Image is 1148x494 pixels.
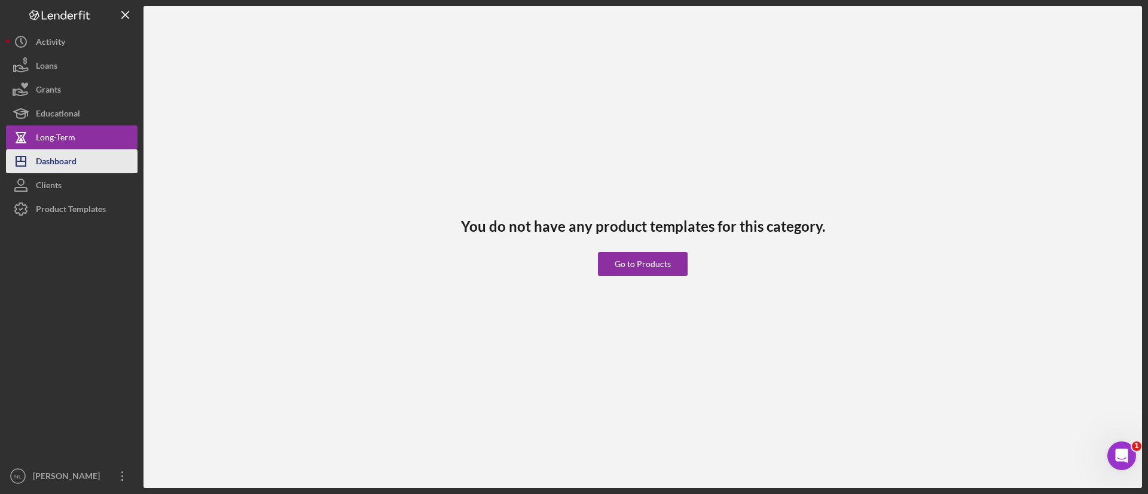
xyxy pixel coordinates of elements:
[30,464,108,491] div: [PERSON_NAME]
[14,473,22,480] text: NL
[36,78,61,105] div: Grants
[6,102,138,125] button: Educational
[36,173,62,200] div: Clients
[6,173,138,197] button: Clients
[461,218,825,235] h3: You do not have any product templates for this category.
[598,234,688,276] a: Go to Products
[6,30,138,54] button: Activity
[36,30,65,57] div: Activity
[36,54,57,81] div: Loans
[1132,441,1141,451] span: 1
[598,252,688,276] button: Go to Products
[1107,441,1136,470] iframe: Intercom live chat
[6,125,138,149] button: Long-Term
[6,78,138,102] button: Grants
[6,54,138,78] button: Loans
[6,464,138,488] button: NL[PERSON_NAME]
[36,197,106,224] div: Product Templates
[6,197,138,221] button: Product Templates
[6,149,138,173] button: Dashboard
[615,252,671,276] div: Go to Products
[36,102,80,128] div: Educational
[36,149,77,176] div: Dashboard
[36,125,75,152] div: Long-Term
